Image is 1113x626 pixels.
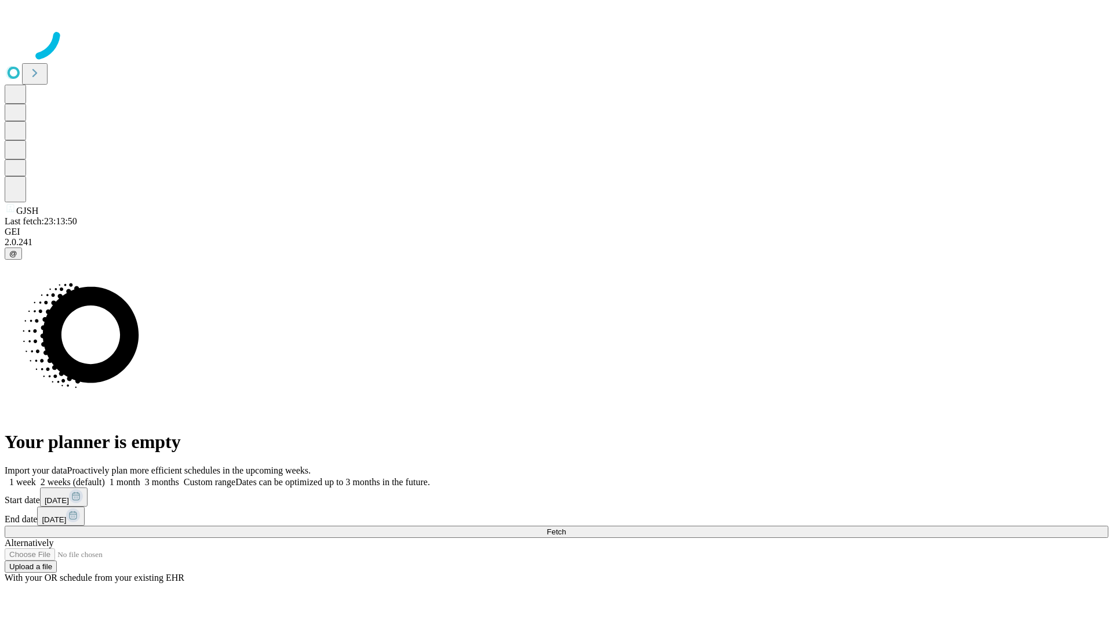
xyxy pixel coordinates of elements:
[145,477,179,487] span: 3 months
[5,526,1108,538] button: Fetch
[235,477,430,487] span: Dates can be optimized up to 3 months in the future.
[41,477,105,487] span: 2 weeks (default)
[5,561,57,573] button: Upload a file
[5,573,184,583] span: With your OR schedule from your existing EHR
[5,465,67,475] span: Import your data
[5,507,1108,526] div: End date
[67,465,311,475] span: Proactively plan more efficient schedules in the upcoming weeks.
[5,237,1108,248] div: 2.0.241
[37,507,85,526] button: [DATE]
[5,538,53,548] span: Alternatively
[40,487,88,507] button: [DATE]
[547,527,566,536] span: Fetch
[5,431,1108,453] h1: Your planner is empty
[5,248,22,260] button: @
[45,496,69,505] span: [DATE]
[9,249,17,258] span: @
[110,477,140,487] span: 1 month
[5,216,77,226] span: Last fetch: 23:13:50
[184,477,235,487] span: Custom range
[42,515,66,524] span: [DATE]
[16,206,38,216] span: GJSH
[5,487,1108,507] div: Start date
[5,227,1108,237] div: GEI
[9,477,36,487] span: 1 week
